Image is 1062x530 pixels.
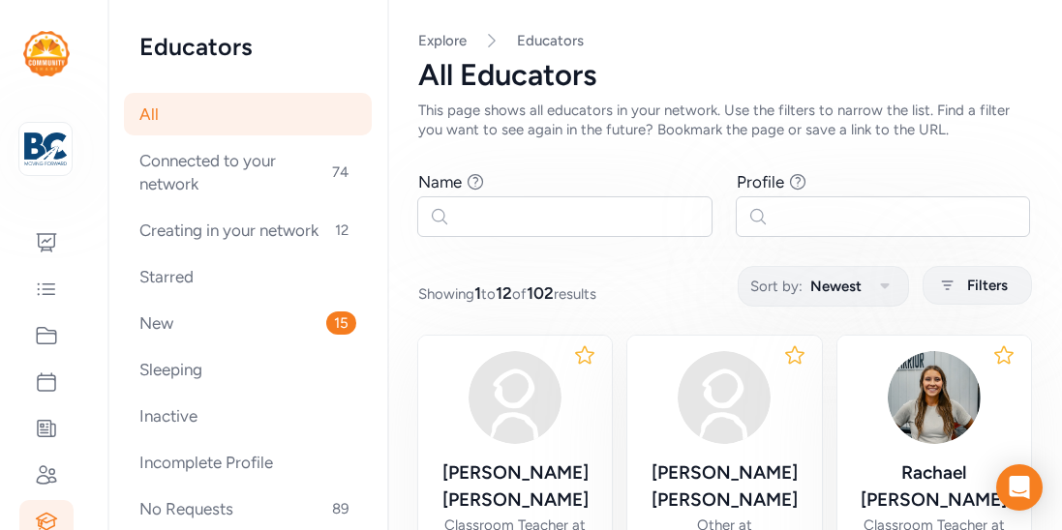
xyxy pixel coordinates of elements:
h2: Educators [139,31,356,62]
a: Educators [517,31,584,50]
img: zVtOODODSlCR0nTqqKKH [888,351,981,444]
nav: Breadcrumb [418,31,1031,50]
div: Rachael [PERSON_NAME] [853,459,1016,514]
a: Explore [418,32,467,49]
div: Inactive [124,395,372,437]
div: All Educators [418,58,1031,93]
div: Creating in your network [124,209,372,251]
span: 1 [474,283,481,303]
img: avatar38fbb18c.svg [469,351,561,444]
span: 102 [527,283,554,303]
div: Sleeping [124,348,372,391]
div: [PERSON_NAME] [PERSON_NAME] [434,459,596,514]
div: Connected to your network [124,139,372,205]
span: 15 [326,311,356,335]
div: [PERSON_NAME] [PERSON_NAME] [643,459,805,514]
span: 89 [324,497,356,520]
span: Showing to of results [418,281,596,305]
div: New [124,302,372,344]
div: All [124,93,372,135]
span: Newest [810,275,862,298]
span: 12 [327,219,356,242]
div: Open Intercom Messenger [996,464,1043,511]
img: logo [24,128,67,170]
span: 12 [496,283,512,303]
div: Incomplete Profile [124,441,372,484]
span: Filters [967,274,1008,297]
span: 74 [324,161,356,184]
span: Sort by: [750,275,803,298]
div: Starred [124,255,372,298]
div: This page shows all educators in your network. Use the filters to narrow the list. Find a filter ... [418,101,1031,139]
div: Name [418,170,462,193]
div: No Requests [124,487,372,530]
div: Profile [737,170,784,193]
button: Sort by:Newest [738,266,909,307]
img: logo [23,31,70,76]
img: avatar38fbb18c.svg [678,351,771,444]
